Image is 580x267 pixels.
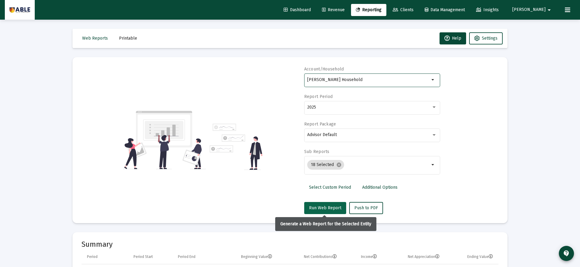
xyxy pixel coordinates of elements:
[304,149,330,154] label: Sub Reports
[467,254,493,259] div: Ending Value
[362,185,398,190] span: Additional Options
[307,77,430,82] input: Search or select an account or household
[307,132,337,137] span: Advisor Default
[114,32,142,44] button: Printable
[388,4,418,16] a: Clients
[210,124,263,170] img: reporting-alt
[354,205,378,210] span: Push to PDF
[425,7,465,12] span: Data Management
[420,4,470,16] a: Data Management
[309,185,351,190] span: Select Custom Period
[284,7,311,12] span: Dashboard
[178,254,195,259] div: Period End
[430,161,437,168] mat-icon: arrow_drop_down
[408,254,440,259] div: Net Appreciation
[322,7,345,12] span: Revenue
[482,36,498,41] span: Settings
[440,32,466,44] button: Help
[82,36,108,41] span: Web Reports
[356,7,382,12] span: Reporting
[241,254,272,259] div: Beginning Value
[469,32,503,44] button: Settings
[476,7,499,12] span: Insights
[279,4,316,16] a: Dashboard
[304,202,346,214] button: Run Web Report
[309,205,341,210] span: Run Web Report
[304,67,344,72] label: Account/Household
[471,4,504,16] a: Insights
[512,7,546,12] span: [PERSON_NAME]
[9,4,30,16] img: Dashboard
[546,4,553,16] mat-icon: arrow_drop_down
[351,4,386,16] a: Reporting
[123,110,206,170] img: reporting
[393,7,414,12] span: Clients
[307,160,344,170] mat-chip: 18 Selected
[129,250,174,264] td: Column Period Start
[317,4,350,16] a: Revenue
[563,250,570,257] mat-icon: contact_support
[349,202,383,214] button: Push to PDF
[82,241,498,247] mat-card-title: Summary
[444,36,461,41] span: Help
[381,250,444,264] td: Column Net Appreciation
[77,32,113,44] button: Web Reports
[134,254,153,259] div: Period Start
[119,36,137,41] span: Printable
[276,250,341,264] td: Column Net Contributions
[82,250,129,264] td: Column Period
[430,76,437,83] mat-icon: arrow_drop_down
[304,254,337,259] div: Net Contributions
[307,159,430,171] mat-chip-list: Selection
[336,162,342,168] mat-icon: cancel
[505,4,560,16] button: [PERSON_NAME]
[304,94,333,99] label: Report Period
[341,250,381,264] td: Column Income
[361,254,377,259] div: Income
[174,250,216,264] td: Column Period End
[444,250,498,264] td: Column Ending Value
[307,105,316,110] span: 2025
[216,250,276,264] td: Column Beginning Value
[304,122,336,127] label: Report Package
[87,254,98,259] div: Period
